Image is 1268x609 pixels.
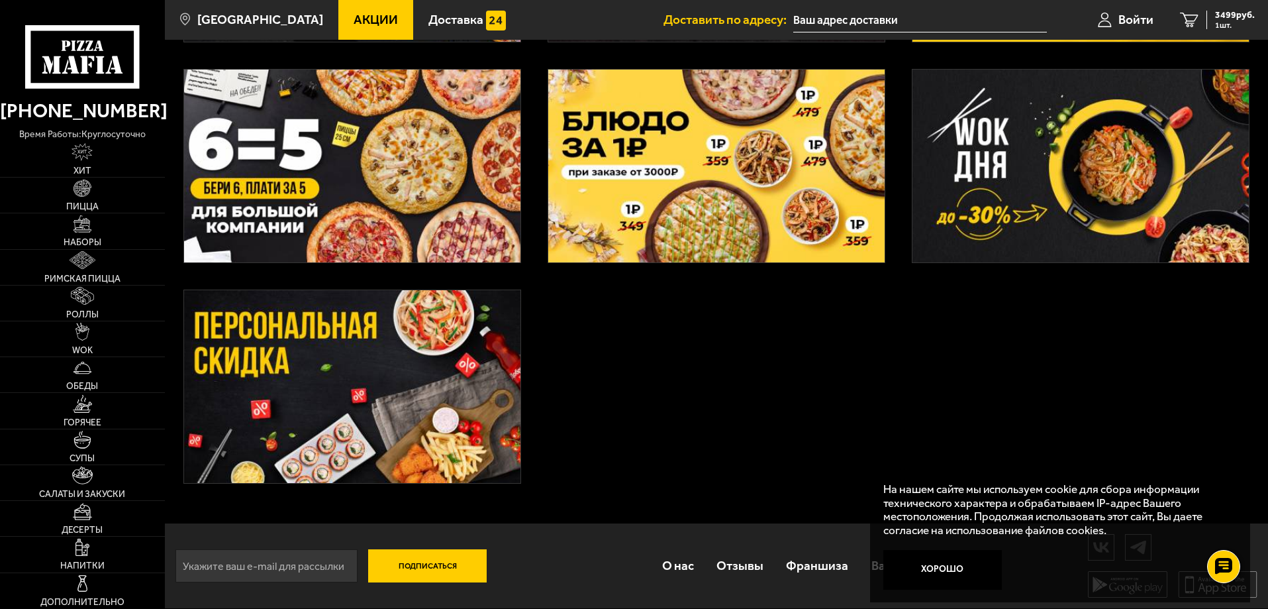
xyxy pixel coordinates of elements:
[883,550,1002,590] button: Хорошо
[368,549,487,582] button: Подписаться
[62,526,103,535] span: Десерты
[354,13,398,26] span: Акции
[486,11,506,30] img: 15daf4d41897b9f0e9f617042186c801.svg
[72,346,93,355] span: WOK
[64,418,101,427] span: Горячее
[197,13,323,26] span: [GEOGRAPHIC_DATA]
[705,544,775,587] a: Отзывы
[64,238,101,247] span: Наборы
[70,454,95,463] span: Супы
[663,13,793,26] span: Доставить по адресу:
[66,202,99,211] span: Пицца
[66,382,98,391] span: Обеды
[775,544,859,587] a: Франшиза
[44,274,121,284] span: Римская пицца
[66,310,99,319] span: Роллы
[1215,11,1255,20] span: 3499 руб.
[175,549,358,582] input: Укажите ваш e-mail для рассылки
[1118,13,1153,26] span: Войти
[60,561,105,571] span: Напитки
[793,8,1047,32] input: Ваш адрес доставки
[650,544,705,587] a: О нас
[860,544,938,587] a: Вакансии
[39,490,125,499] span: Салаты и закуски
[883,482,1230,537] p: На нашем сайте мы используем cookie для сбора информации технического характера и обрабатываем IP...
[40,598,124,607] span: Дополнительно
[428,13,483,26] span: Доставка
[1215,21,1255,29] span: 1 шт.
[73,166,91,176] span: Хит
